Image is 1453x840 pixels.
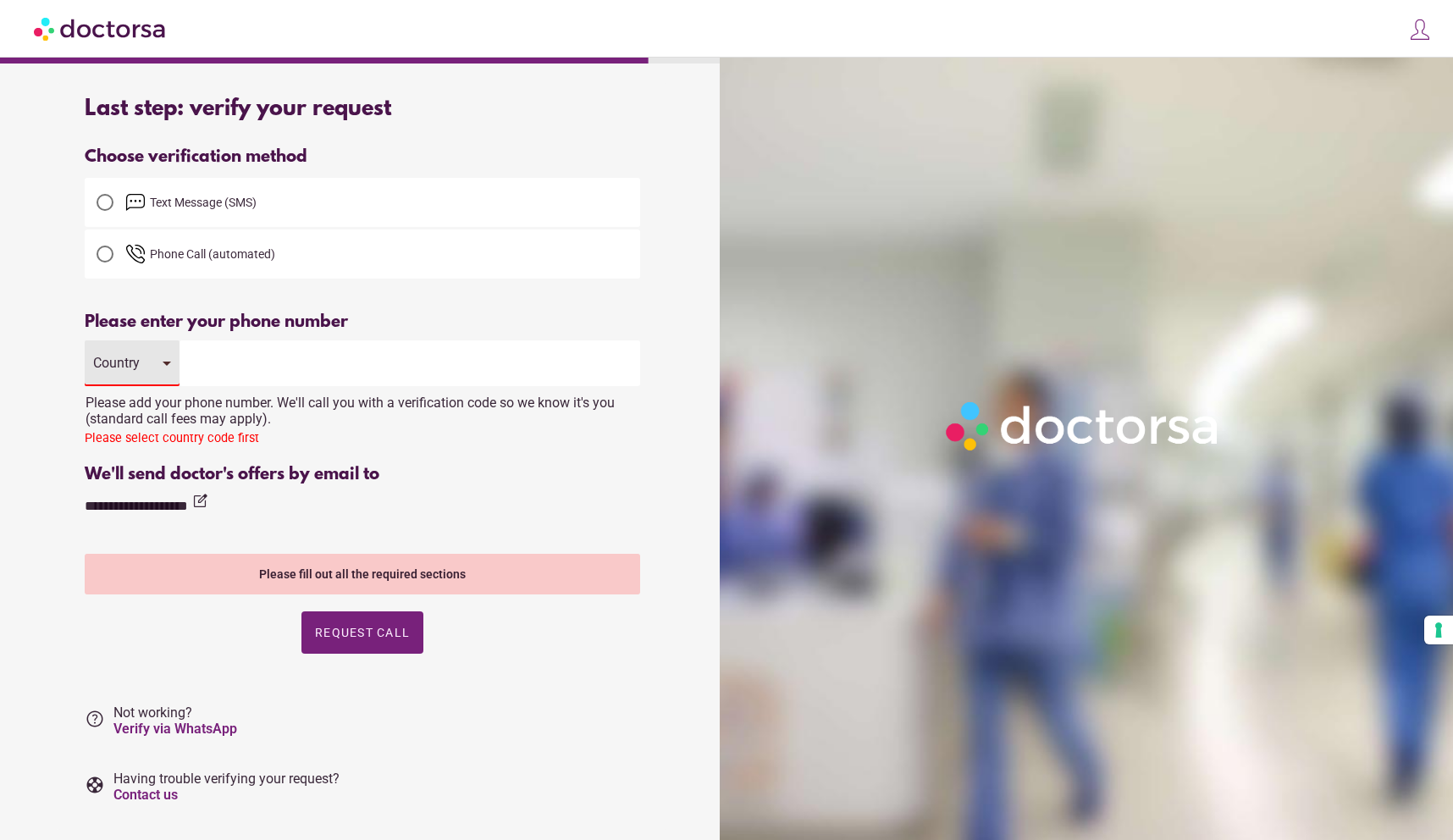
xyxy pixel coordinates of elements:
[113,771,340,803] span: Having trouble verifying your request?
[125,192,146,213] img: email
[85,709,105,729] i: help
[85,775,105,795] i: support
[315,626,410,639] span: Request Call
[85,465,640,484] div: We'll send doctor's offers by email to
[150,196,257,209] span: Text Message (SMS)
[938,394,1229,458] img: Logo-Doctorsa-trans-White-partial-flat.png
[113,705,237,737] span: Not working?
[85,312,640,332] div: Please enter your phone number
[1408,18,1432,41] img: icons8-customer-100.png
[125,244,146,264] img: phone
[150,247,275,261] span: Phone Call (automated)
[1424,616,1453,644] button: Your consent preferences for tracking technologies
[85,147,640,167] div: Choose verification method
[93,355,146,371] div: Country
[113,787,178,803] a: Contact us
[85,97,640,122] div: Last step: verify your request
[85,431,640,452] div: Please select country code first
[85,386,640,427] div: Please add your phone number. We'll call you with a verification code so we know it's you (standa...
[113,721,237,737] a: Verify via WhatsApp
[34,9,168,47] img: Doctorsa.com
[301,611,423,654] button: Request Call
[85,554,640,594] div: Please fill out all the required sections
[191,493,208,510] i: edit_square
